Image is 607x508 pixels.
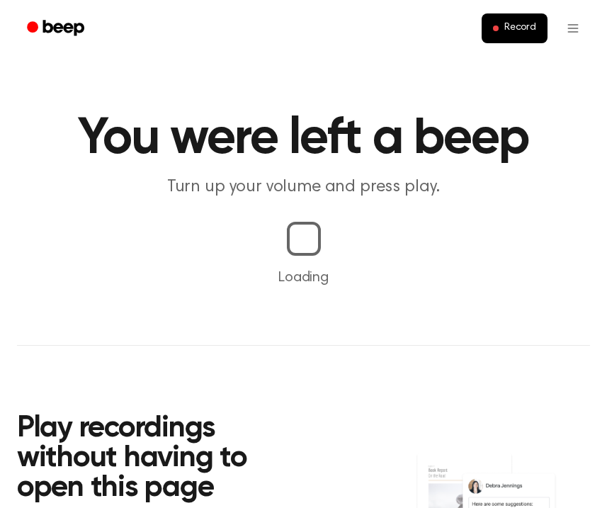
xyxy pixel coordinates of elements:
button: Record [482,13,548,43]
p: Turn up your volume and press play. [32,176,576,199]
span: Record [504,22,536,35]
button: Open menu [556,11,590,45]
h1: You were left a beep [17,113,590,164]
h2: Play recordings without having to open this page [17,414,312,503]
p: Loading [17,267,590,288]
a: Beep [17,15,97,43]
